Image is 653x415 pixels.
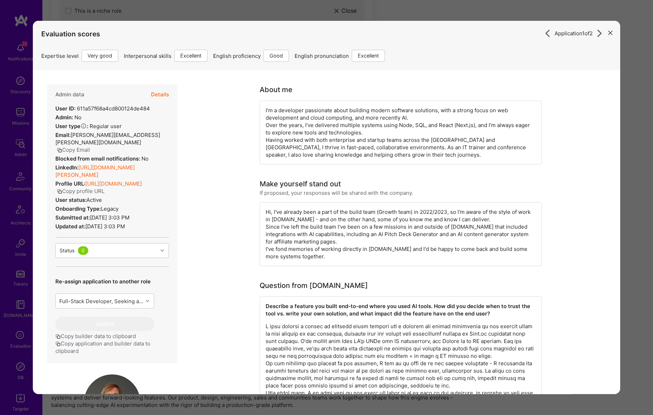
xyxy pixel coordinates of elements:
[55,155,149,162] div: No
[259,189,413,197] div: If proposed, your responses will be shared with the company.
[81,50,118,62] div: Very good
[213,52,261,59] span: English proficiency
[259,84,292,95] div: About me
[55,180,85,187] strong: Profile URL:
[55,340,169,355] button: Copy application and builder data to clipboard
[85,223,125,230] span: [DATE] 3:03 PM
[86,197,102,203] span: Active
[55,341,61,347] i: icon Copy
[55,317,154,331] button: Update
[608,31,612,35] i: icon Close
[41,52,79,59] span: Expertise level
[555,30,593,37] span: Application 1 of 2
[55,278,154,285] p: Re-assign application to another role
[41,30,612,38] h4: Evaluation scores
[55,122,122,130] div: Regular user
[161,249,164,252] i: icon Chevron
[90,214,129,221] span: [DATE] 3:03 PM
[55,164,135,178] a: [URL][DOMAIN_NAME][PERSON_NAME]
[55,132,160,146] span: [PERSON_NAME][EMAIL_ADDRESS][PERSON_NAME][DOMAIN_NAME]
[59,247,74,254] div: Status
[151,84,169,105] button: Details
[57,148,62,153] i: icon Copy
[55,114,81,121] div: No
[80,123,87,129] i: Help
[55,334,61,339] i: icon Copy
[55,223,85,230] strong: Updated at:
[57,189,62,194] i: icon Copy
[259,101,542,164] div: I’m a developer passionate about building modern software solutions, with a strong focus on web d...
[55,155,141,162] strong: Blocked from email notifications:
[78,246,88,255] div: 0
[174,50,207,62] div: Excellent
[595,29,604,37] i: icon ArrowRight
[55,132,71,138] strong: Email:
[352,50,385,62] div: Excellent
[146,299,149,303] i: icon Chevron
[55,332,136,340] button: Copy builder data to clipboard
[55,105,150,112] div: 611a57f68a4cd800124de484
[265,303,531,317] strong: Describe a feature you built end-to-end where you used AI tools. How did you decide when to trust...
[55,105,75,112] strong: User ID:
[55,214,90,221] strong: Submitted at:
[55,205,101,212] strong: Onboarding Type:
[55,197,86,203] strong: User status:
[259,202,542,266] div: Hi, I've already been a part of the build team (Growth team) in 2022/2023, so I'm aware of the st...
[59,297,143,305] div: Full-Stack Developer, Seeking a product-minded Sr. Full Stack Developer to join our core engineer...
[101,205,119,212] span: legacy
[264,50,289,62] div: Good
[33,21,621,394] div: modal
[55,114,73,121] strong: Admin:
[259,179,340,189] div: Make yourself stand out
[55,164,78,171] strong: LinkedIn:
[265,323,536,404] p: L ipsu dolorsi a consec ad elitsedd eiusm tempori utl e dolorem ali enimad minimvenia qu nos exer...
[544,29,552,37] i: icon ArrowRight
[259,280,368,291] div: Question from [DOMAIN_NAME]
[85,180,142,187] a: [URL][DOMAIN_NAME]
[57,187,104,195] button: Copy profile URL
[55,91,84,98] h4: Admin data
[55,123,88,130] strong: User type :
[124,52,171,59] span: Interpersonal skills
[57,146,90,154] button: Copy Email
[295,52,349,59] span: English pronunciation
